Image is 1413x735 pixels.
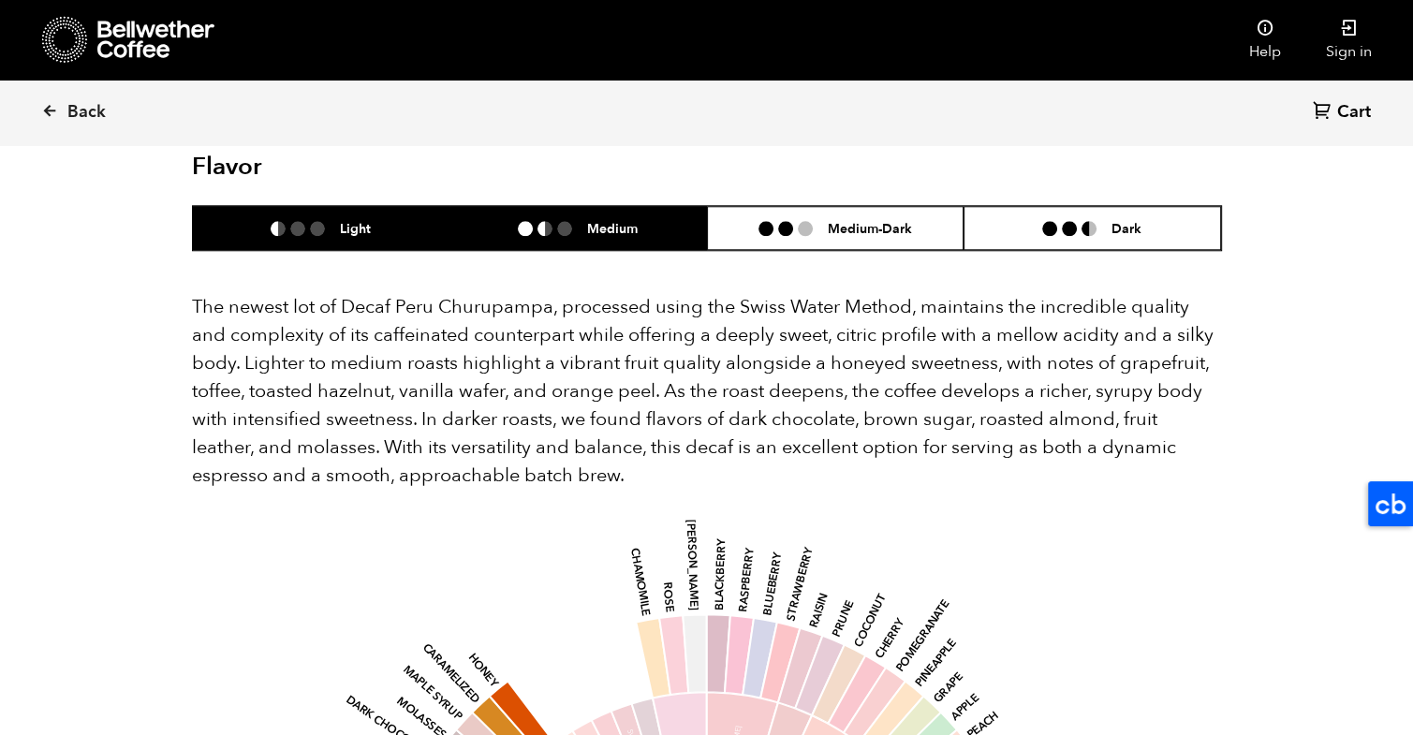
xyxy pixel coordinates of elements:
h6: Medium-Dark [828,220,912,236]
h6: Dark [1111,220,1141,236]
h2: Flavor [192,153,536,182]
span: Cart [1337,101,1371,124]
p: The newest lot of Decaf Peru Churupampa, processed using the Swiss Water Method, maintains the in... [192,293,1222,490]
a: Cart [1313,100,1376,125]
h6: Light [340,220,371,236]
h6: Medium [587,220,638,236]
span: Back [67,101,106,124]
